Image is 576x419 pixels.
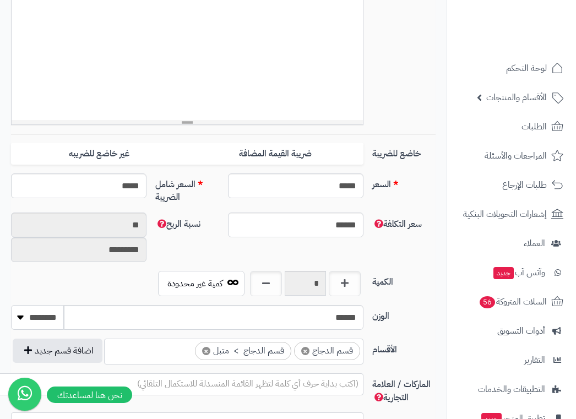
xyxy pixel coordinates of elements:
a: التقارير [454,347,569,373]
span: وآتس آب [492,265,545,280]
label: السعر شامل الضريبة [151,173,223,204]
a: التطبيقات والخدمات [454,376,569,402]
label: الوزن [368,305,440,323]
button: اضافة قسم جديد [13,339,102,363]
a: السلات المتروكة56 [454,289,569,315]
span: جديد [493,267,514,279]
a: أدوات التسويق [454,318,569,344]
label: غير خاضع للضريبه [11,143,187,165]
label: ضريبة القيمة المضافة [187,143,363,165]
span: المراجعات والأسئلة [485,148,547,164]
span: لوحة التحكم [506,61,547,76]
a: إشعارات التحويلات البنكية [454,201,569,227]
label: الأقسام [368,339,440,356]
span: الأقسام والمنتجات [486,90,547,105]
span: 56 [480,296,495,308]
span: نسبة الربح [155,217,200,231]
a: العملاء [454,230,569,257]
a: المراجعات والأسئلة [454,143,569,169]
span: أدوات التسويق [497,323,545,339]
li: قسم الدجاج [294,342,360,360]
span: × [202,347,210,355]
span: الماركات / العلامة التجارية [372,378,431,404]
span: التطبيقات والخدمات [478,382,545,397]
span: الطلبات [521,119,547,134]
span: التقارير [524,352,545,368]
li: قسم الدجاج > متبل [195,342,291,360]
span: السلات المتروكة [479,294,547,309]
span: طلبات الإرجاع [502,177,547,193]
label: الكمية [368,271,440,289]
label: السعر [368,173,440,191]
span: (اكتب بداية حرف أي كلمة لتظهر القائمة المنسدلة للاستكمال التلقائي) [137,377,358,390]
a: الطلبات [454,113,569,140]
span: العملاء [524,236,545,251]
label: خاضع للضريبة [368,143,440,160]
a: وآتس آبجديد [454,259,569,286]
a: طلبات الإرجاع [454,172,569,198]
a: لوحة التحكم [454,55,569,81]
span: سعر التكلفة [372,217,422,231]
span: × [301,347,309,355]
span: إشعارات التحويلات البنكية [463,206,547,222]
